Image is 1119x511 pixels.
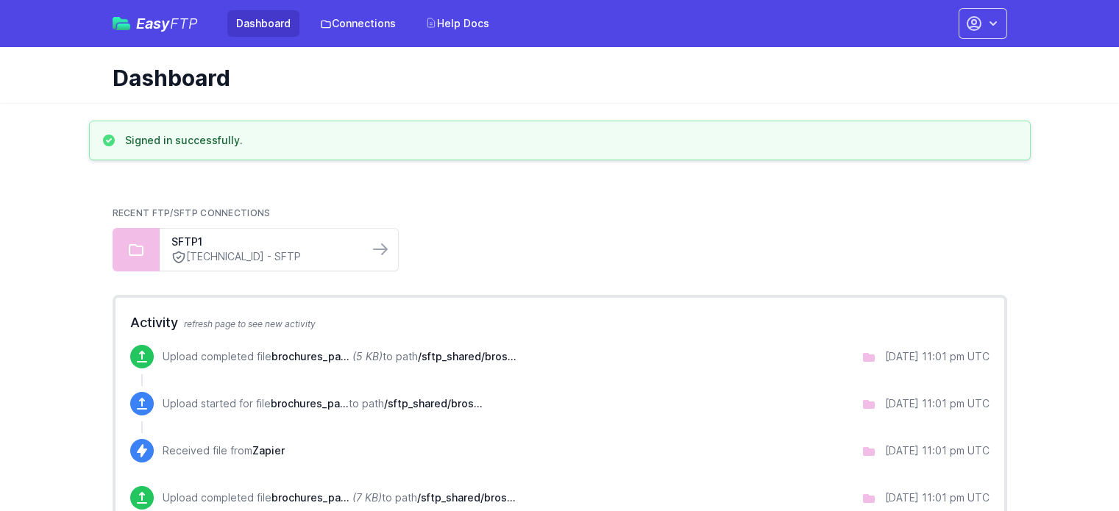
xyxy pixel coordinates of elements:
[271,491,349,504] span: brochures_page_12_export_2025-08-26 .csv
[252,444,285,457] span: Zapier
[113,16,198,31] a: EasyFTP
[418,350,516,362] span: /sftp_shared/broschueren/csv_uploads
[170,15,198,32] span: FTP
[885,443,990,458] div: [DATE] 11:01 pm UTC
[163,349,516,364] p: Upload completed file to path
[384,397,483,410] span: /sftp_shared/broschueren/csv_uploads
[885,490,990,505] div: [DATE] 11:01 pm UTC
[130,312,990,333] h2: Activity
[885,349,990,364] div: [DATE] 11:01 pm UTC
[113,17,130,30] img: easyftp_logo.png
[885,396,990,411] div: [DATE] 11:01 pm UTC
[163,490,516,505] p: Upload completed file to path
[113,65,995,91] h1: Dashboard
[417,491,516,504] span: /sftp_shared/broschueren/csv_uploads
[136,16,198,31] span: Easy
[352,350,383,362] i: (5 KB)
[125,133,243,148] h3: Signed in successfully.
[163,443,285,458] p: Received file from
[311,10,405,37] a: Connections
[352,491,382,504] i: (7 KB)
[271,350,349,362] span: brochures_page_12_export_2025-08-27 .csv
[227,10,299,37] a: Dashboard
[113,207,1007,219] h2: Recent FTP/SFTP Connections
[271,397,349,410] span: brochures_page_12_export_2025-08-27 .csv
[163,396,483,411] p: Upload started for file to path
[184,318,316,329] span: refresh page to see new activity
[416,10,498,37] a: Help Docs
[171,249,357,265] a: [TECHNICAL_ID] - SFTP
[171,235,357,249] a: SFTP1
